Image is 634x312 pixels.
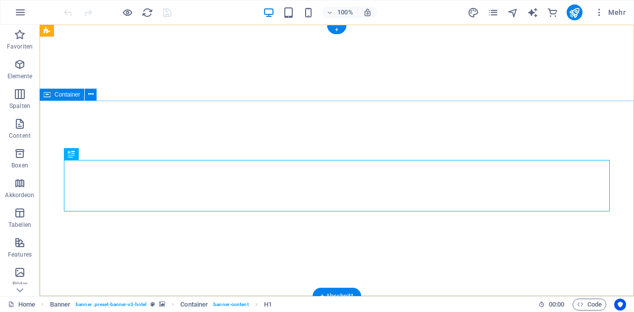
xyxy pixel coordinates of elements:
[573,299,606,311] button: Code
[590,4,630,20] button: Mehr
[8,299,35,311] a: Klick, um Auswahl aufzuheben. Doppelklick öffnet Seitenverwaltung
[487,6,499,18] button: pages
[9,132,31,140] p: Content
[549,299,564,311] span: 00 00
[569,7,580,18] i: Veröffentlichen
[567,4,582,20] button: publish
[141,6,153,18] button: reload
[50,299,71,311] span: Klick zum Auswählen. Doppelklick zum Bearbeiten
[538,299,565,311] h6: Session-Zeit
[507,6,519,18] button: navigator
[468,7,479,18] i: Design (Strg+Alt+Y)
[9,102,30,110] p: Spalten
[180,299,208,311] span: Klick zum Auswählen. Doppelklick zum Bearbeiten
[151,302,155,307] i: Dieses Element ist ein anpassbares Preset
[159,302,165,307] i: Element verfügt über einen Hintergrund
[12,280,28,288] p: Bilder
[264,299,272,311] span: Klick zum Auswählen. Doppelklick zum Bearbeiten
[327,25,346,34] div: +
[594,7,626,17] span: Mehr
[527,7,538,18] i: AI Writer
[5,191,34,199] p: Akkordeon
[468,6,479,18] button: design
[11,161,28,169] p: Boxen
[7,43,33,51] p: Favoriten
[313,288,361,305] div: + Abschnitt
[547,7,558,18] i: Commerce
[337,6,353,18] h6: 100%
[74,299,147,311] span: . banner .preset-banner-v3-hotel
[8,221,31,229] p: Tabellen
[507,7,519,18] i: Navigator
[556,301,557,308] span: :
[54,92,80,98] span: Container
[212,299,248,311] span: . banner-content
[527,6,539,18] button: text_generator
[363,8,372,17] i: Bei Größenänderung Zoomstufe automatisch an das gewählte Gerät anpassen.
[614,299,626,311] button: Usercentrics
[577,299,602,311] span: Code
[142,7,153,18] i: Seite neu laden
[8,251,32,259] p: Features
[547,6,559,18] button: commerce
[7,72,33,80] p: Elemente
[121,6,133,18] button: Klicke hier, um den Vorschau-Modus zu verlassen
[487,7,499,18] i: Seiten (Strg+Alt+S)
[50,299,272,311] nav: breadcrumb
[322,6,358,18] button: 100%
